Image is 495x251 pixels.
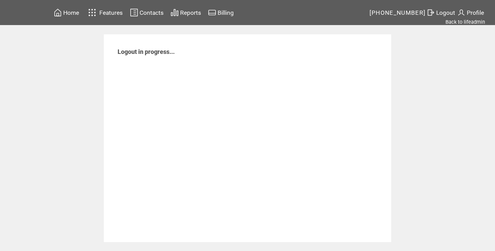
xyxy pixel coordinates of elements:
a: Back to lifeadmin [445,19,485,25]
a: Contacts [129,7,165,18]
a: Features [85,6,124,19]
a: Logout [426,7,456,18]
span: Profile [467,9,484,16]
span: Reports [180,9,201,16]
span: Logout [436,9,455,16]
img: features.svg [86,7,98,18]
a: Home [53,7,80,18]
span: Home [63,9,79,16]
span: [PHONE_NUMBER] [370,9,426,16]
a: Reports [169,7,202,18]
img: creidtcard.svg [208,8,216,17]
span: Contacts [140,9,164,16]
img: home.svg [54,8,62,17]
a: Profile [456,7,485,18]
span: Features [99,9,123,16]
img: profile.svg [457,8,465,17]
img: chart.svg [170,8,179,17]
img: contacts.svg [130,8,138,17]
a: Billing [207,7,235,18]
span: Logout in progress... [118,48,175,55]
img: exit.svg [427,8,435,17]
span: Billing [218,9,234,16]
